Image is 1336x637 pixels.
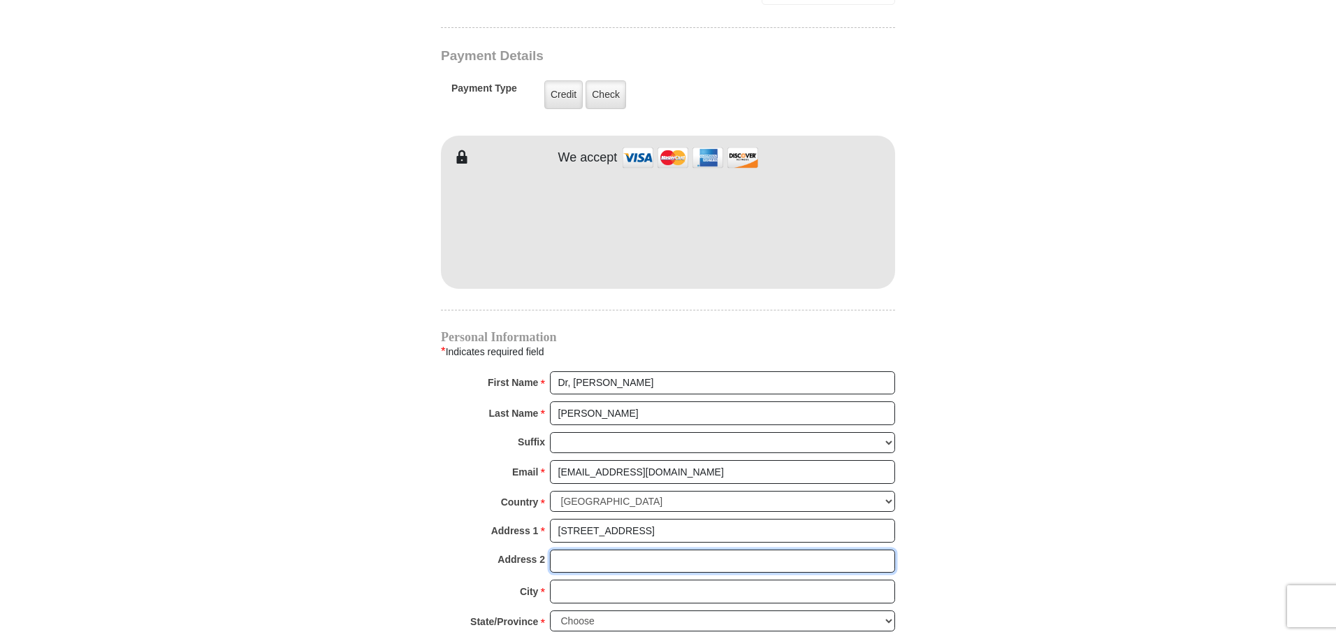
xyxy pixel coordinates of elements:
strong: Country [501,492,539,512]
h4: We accept [558,150,618,166]
div: Indicates required field [441,343,895,361]
strong: First Name [488,373,538,392]
strong: State/Province [470,612,538,631]
label: Credit [544,80,583,109]
strong: Email [512,462,538,482]
h4: Personal Information [441,331,895,343]
h3: Payment Details [441,48,797,64]
strong: Address 2 [498,550,545,569]
strong: Address 1 [491,521,539,541]
img: credit cards accepted [620,143,760,173]
h5: Payment Type [451,83,517,101]
strong: Suffix [518,432,545,452]
strong: City [520,582,538,601]
label: Check [586,80,626,109]
strong: Last Name [489,403,539,423]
